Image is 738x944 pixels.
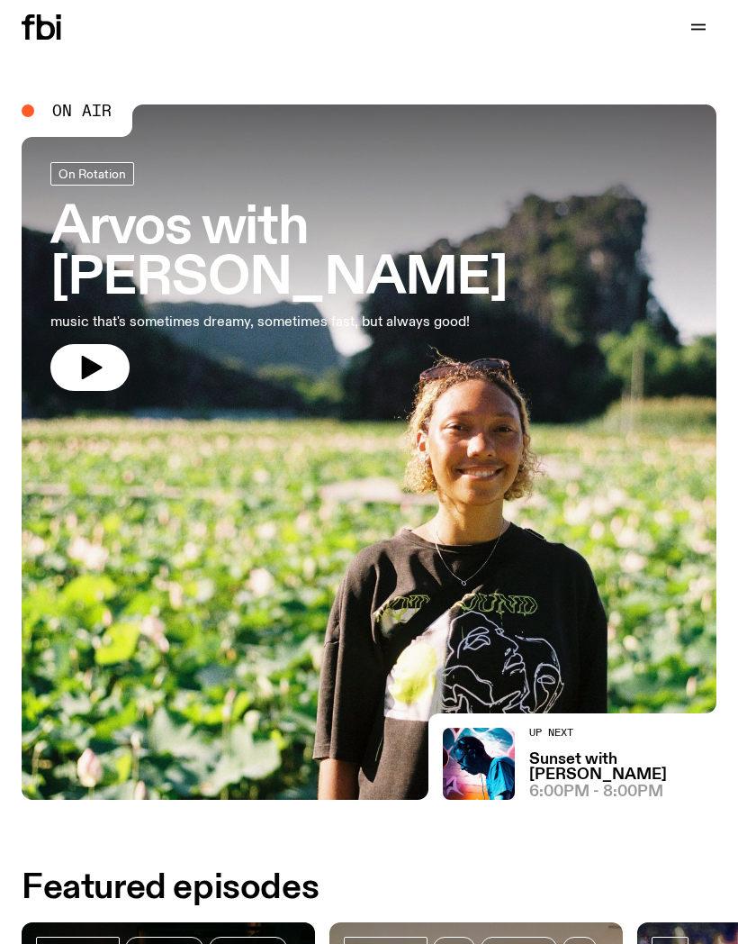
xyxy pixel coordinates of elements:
[50,312,511,333] p: music that's sometimes dreamy, sometimes fast, but always good!
[52,103,112,119] span: On Air
[50,162,688,391] a: Arvos with [PERSON_NAME]music that's sometimes dreamy, sometimes fast, but always good!
[22,104,716,800] img: Bri is smiling and wearing a black t-shirt. She is standing in front of a lush, green field. Ther...
[50,162,134,186] a: On Rotation
[529,785,663,800] span: 6:00pm - 8:00pm
[58,167,126,180] span: On Rotation
[529,728,716,738] h2: Up Next
[443,728,515,800] img: Simon Caldwell stands side on, looking downwards. He has headphones on. Behind him is a brightly ...
[50,204,688,304] h3: Arvos with [PERSON_NAME]
[22,872,319,904] h2: Featured episodes
[529,752,716,783] a: Sunset with [PERSON_NAME]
